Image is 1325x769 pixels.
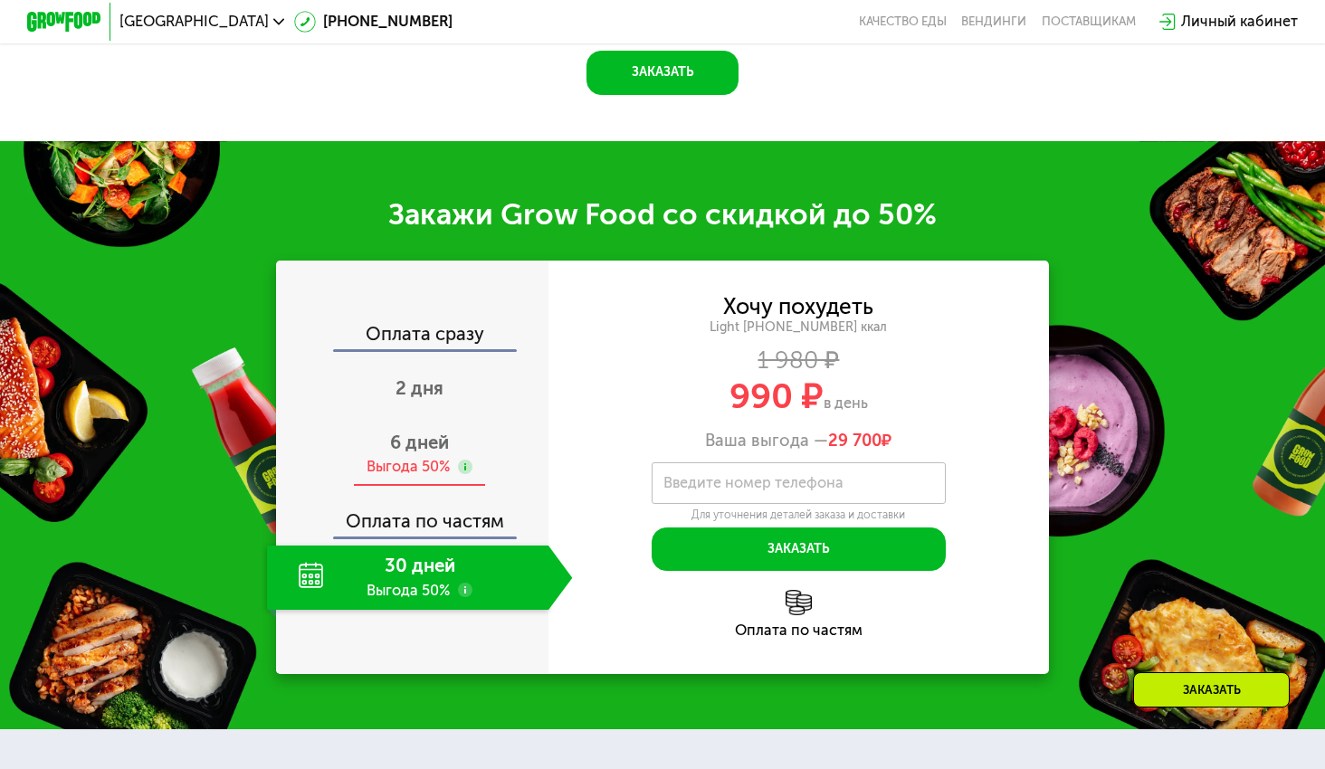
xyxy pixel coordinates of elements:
[961,14,1026,29] a: Вендинги
[1181,11,1298,33] div: Личный кабинет
[119,14,269,29] span: [GEOGRAPHIC_DATA]
[548,623,1049,638] div: Оплата по частям
[723,297,873,317] div: Хочу похудеть
[586,51,739,95] button: Заказать
[367,457,450,477] div: Выгода 50%
[824,394,868,412] span: в день
[1133,672,1290,707] div: Заказать
[278,325,548,348] div: Оплата сразу
[786,590,811,615] img: l6xcnZfty9opOoJh.png
[652,527,946,572] button: Заказать
[548,431,1049,451] div: Ваша выгода —
[729,375,824,417] span: 990 ₽
[548,319,1049,336] div: Light [PHONE_NUMBER] ккал
[652,508,946,523] div: Для уточнения деталей заказа и доставки
[663,478,844,488] label: Введите номер телефона
[1042,14,1136,29] div: поставщикам
[548,350,1049,370] div: 1 980 ₽
[828,431,891,451] span: ₽
[390,432,449,453] span: 6 дней
[828,431,882,451] span: 29 700
[278,494,548,536] div: Оплата по частям
[859,14,947,29] a: Качество еды
[396,377,443,399] span: 2 дня
[294,11,453,33] a: [PHONE_NUMBER]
